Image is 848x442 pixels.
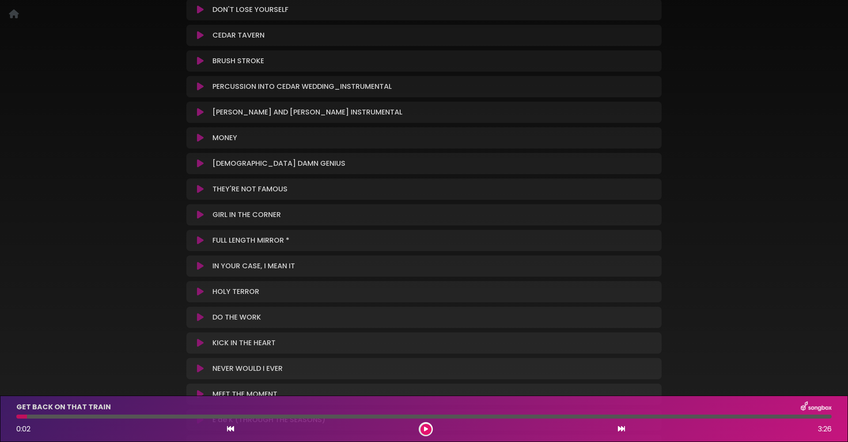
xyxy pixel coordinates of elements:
[212,312,261,323] p: DO THE WORK
[16,424,30,434] span: 0:02
[212,107,402,118] p: [PERSON_NAME] AND [PERSON_NAME] INSTRUMENTAL
[16,402,111,412] p: GET BACK ON THAT TRAIN
[212,210,281,220] p: GIRL IN THE CORNER
[212,338,276,348] p: KICK IN THE HEART
[212,286,259,297] p: HOLY TERROR
[212,235,289,246] p: FULL LENGTH MIRROR *
[212,30,265,41] p: CEDAR TAVERN
[212,4,288,15] p: DON'T LOSE YOURSELF
[212,56,264,66] p: BRUSH STROKE
[212,158,345,169] p: [DEMOGRAPHIC_DATA] DAMN GENIUS
[801,401,832,413] img: songbox-logo-white.png
[212,133,237,143] p: MONEY
[212,363,283,374] p: NEVER WOULD I EVER
[212,184,288,194] p: THEY'RE NOT FAMOUS
[818,424,832,434] span: 3:26
[212,389,277,400] p: MEET THE MOMENT
[212,81,392,92] p: PERCUSSION INTO CEDAR WEDDING_INSTRUMENTAL
[212,261,295,271] p: IN YOUR CASE, I MEAN IT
